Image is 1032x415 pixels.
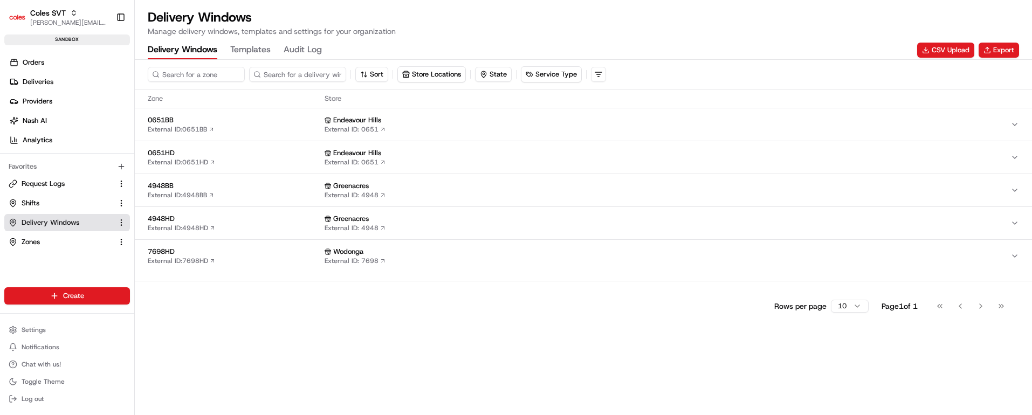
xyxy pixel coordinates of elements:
span: Shifts [22,198,39,208]
a: External ID: 0651 [325,158,386,167]
button: 4948BBExternal ID:4948BB GreenacresExternal ID: 4948 [135,174,1032,206]
span: Chat with us! [22,360,61,369]
a: Analytics [4,132,134,149]
input: Search for a delivery window [249,67,346,82]
div: sandbox [4,34,130,45]
div: Page 1 of 1 [882,301,918,312]
span: Orders [23,58,44,67]
span: 0651BB [148,115,320,125]
a: Request Logs [9,179,113,189]
span: Delivery Windows [22,218,79,227]
p: Manage delivery windows, templates and settings for your organization [148,26,396,37]
span: Wodonga [333,247,363,257]
button: Shifts [4,195,130,212]
span: Notifications [22,343,59,351]
span: Providers [23,96,52,106]
button: Store Locations [398,67,465,82]
a: External ID:0651HD [148,158,216,167]
span: Greenacres [333,181,369,191]
span: Toggle Theme [22,377,65,386]
button: Chat with us! [4,357,130,372]
button: 7698HDExternal ID:7698HD WodongaExternal ID: 7698 [135,240,1032,272]
a: External ID: 4948 [325,224,386,232]
button: CSV Upload [917,43,974,58]
button: Log out [4,391,130,406]
span: 7698HD [148,247,320,257]
a: External ID:7698HD [148,257,216,265]
button: 0651BBExternal ID:0651BB Endeavour HillsExternal ID: 0651 [135,108,1032,141]
button: Store Locations [397,66,466,82]
button: Zones [4,233,130,251]
a: External ID:4948BB [148,191,215,199]
a: Nash AI [4,112,134,129]
span: Zones [22,237,40,247]
a: External ID: 4948 [325,191,386,199]
span: Greenacres [333,214,369,224]
a: Shifts [9,198,113,208]
span: 0651HD [148,148,320,158]
a: Providers [4,93,134,110]
a: Orders [4,54,134,71]
span: 4948HD [148,214,320,224]
a: External ID:4948HD [148,224,216,232]
span: 4948BB [148,181,320,191]
input: Search for a zone [148,67,245,82]
p: Rows per page [774,301,827,312]
button: 0651HDExternal ID:0651HD Endeavour HillsExternal ID: 0651 [135,141,1032,174]
button: Sort [355,67,388,82]
span: Nash AI [23,116,47,126]
button: Export [979,43,1019,58]
a: Deliveries [4,73,134,91]
a: External ID: 0651 [325,125,386,134]
h1: Delivery Windows [148,9,396,26]
a: External ID: 7698 [325,257,386,265]
button: Templates [230,41,271,59]
span: Store [325,94,1019,103]
span: Analytics [23,135,52,145]
button: Delivery Windows [4,214,130,231]
a: Delivery Windows [9,218,113,227]
span: Endeavour Hills [333,148,381,158]
button: Create [4,287,130,305]
span: Settings [22,326,46,334]
a: Zones [9,237,113,247]
button: Delivery Windows [148,41,217,59]
div: Favorites [4,158,130,175]
button: Toggle Theme [4,374,130,389]
button: 4948HDExternal ID:4948HD GreenacresExternal ID: 4948 [135,207,1032,239]
button: [PERSON_NAME][EMAIL_ADDRESS][PERSON_NAME][PERSON_NAME][DOMAIN_NAME] [30,18,107,27]
span: Endeavour Hills [333,115,381,125]
button: State [475,67,512,82]
a: External ID:0651BB [148,125,215,134]
span: Log out [22,395,44,403]
span: Request Logs [22,179,65,189]
span: Zone [148,94,320,103]
button: Coles SVTColes SVT[PERSON_NAME][EMAIL_ADDRESS][PERSON_NAME][PERSON_NAME][DOMAIN_NAME] [4,4,112,30]
img: Coles SVT [9,9,26,26]
button: Settings [4,322,130,337]
span: Create [63,291,84,301]
button: Audit Log [284,41,322,59]
button: Request Logs [4,175,130,192]
span: Deliveries [23,77,53,87]
button: Notifications [4,340,130,355]
button: Coles SVT [30,8,66,18]
button: Service Type [521,67,581,82]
